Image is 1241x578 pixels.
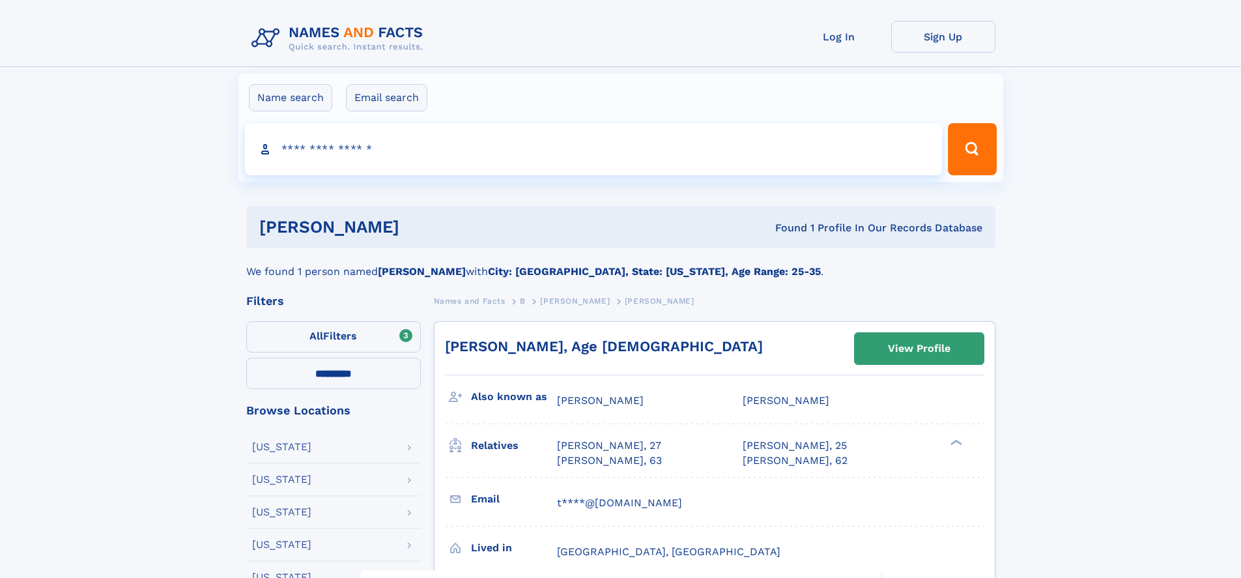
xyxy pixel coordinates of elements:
a: [PERSON_NAME], 25 [743,439,847,453]
label: Name search [249,84,332,111]
img: Logo Names and Facts [246,21,434,56]
div: [US_STATE] [252,474,311,485]
span: [GEOGRAPHIC_DATA], [GEOGRAPHIC_DATA] [557,545,780,558]
div: Browse Locations [246,405,421,416]
a: [PERSON_NAME], 63 [557,454,662,468]
a: Names and Facts [434,293,506,309]
div: Filters [246,295,421,307]
div: View Profile [888,334,950,364]
button: Search Button [948,123,996,175]
h3: Lived in [471,537,557,559]
label: Email search [346,84,427,111]
a: View Profile [855,333,984,364]
span: All [309,330,323,342]
a: [PERSON_NAME], 27 [557,439,661,453]
a: [PERSON_NAME] [540,293,610,309]
div: Found 1 Profile In Our Records Database [587,221,982,235]
a: B [520,293,526,309]
b: City: [GEOGRAPHIC_DATA], State: [US_STATE], Age Range: 25-35 [488,265,821,278]
label: Filters [246,321,421,353]
h3: Also known as [471,386,557,408]
a: Sign Up [891,21,995,53]
a: [PERSON_NAME], Age [DEMOGRAPHIC_DATA] [445,338,763,354]
input: search input [245,123,943,175]
span: [PERSON_NAME] [625,296,694,306]
h3: Email [471,488,557,510]
div: [US_STATE] [252,442,311,452]
div: ❯ [947,439,963,447]
a: Log In [787,21,891,53]
h1: [PERSON_NAME] [259,219,588,235]
span: [PERSON_NAME] [557,394,644,407]
span: B [520,296,526,306]
div: [US_STATE] [252,540,311,550]
span: [PERSON_NAME] [743,394,829,407]
div: [US_STATE] [252,507,311,517]
span: [PERSON_NAME] [540,296,610,306]
a: [PERSON_NAME], 62 [743,454,848,468]
h3: Relatives [471,435,557,457]
b: [PERSON_NAME] [378,265,466,278]
div: We found 1 person named with . [246,248,995,280]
